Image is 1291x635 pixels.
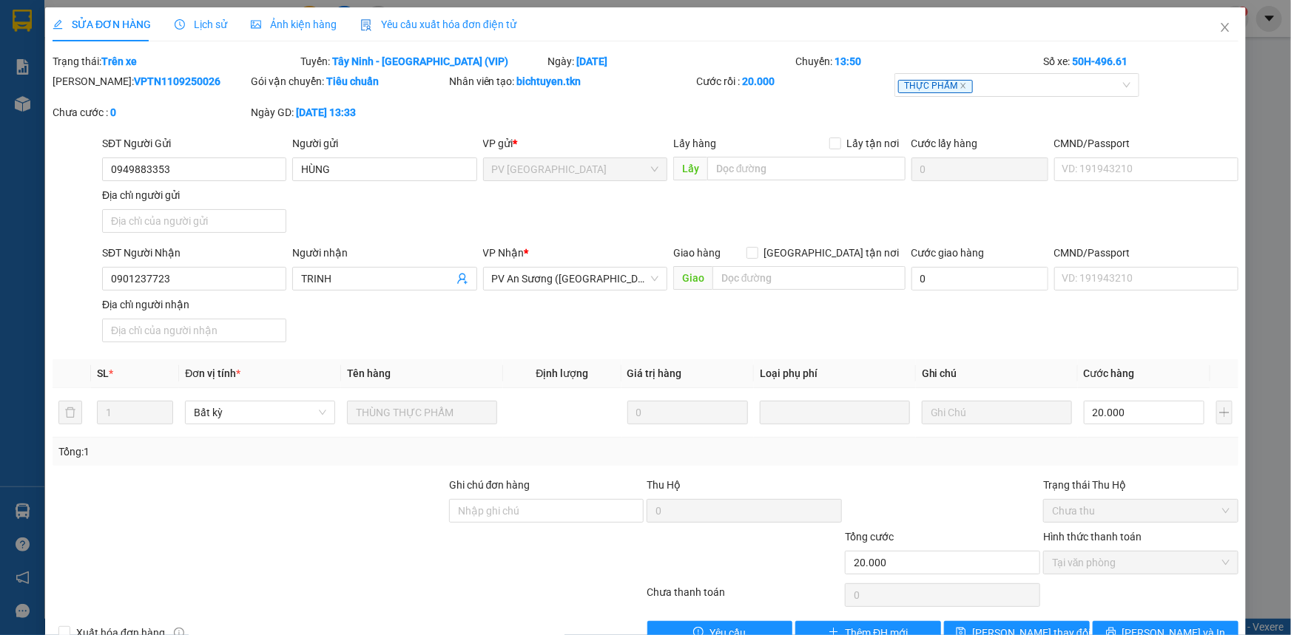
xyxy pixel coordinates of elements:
input: Địa chỉ của người gửi [102,209,286,233]
span: Định lượng [536,367,588,379]
span: clock-circle [175,19,185,30]
label: Hình thức thanh toán [1043,531,1142,543]
div: Tổng: 1 [58,444,499,460]
b: [DATE] [577,55,608,67]
button: Close [1204,7,1246,49]
div: CMND/Passport [1054,245,1238,261]
span: Giao hàng [673,247,721,259]
span: Giao [673,266,712,290]
input: Cước lấy hàng [911,157,1048,181]
b: VPTN1109250026 [134,75,220,87]
b: 13:50 [835,55,861,67]
span: close [960,82,967,89]
input: Địa chỉ của người nhận [102,319,286,342]
span: PV An Sương (Hàng Hóa) [492,268,658,290]
b: Tiêu chuẩn [326,75,379,87]
span: Cước hàng [1084,367,1135,379]
b: [DATE] 13:33 [296,106,356,118]
label: Cước lấy hàng [911,137,978,149]
span: Lấy tận nơi [841,135,906,152]
span: VP Nhận [483,247,525,259]
div: Trạng thái Thu Hộ [1043,477,1238,493]
img: icon [360,19,372,31]
th: Ghi chú [916,359,1078,388]
span: Ảnh kiện hàng [251,18,337,30]
input: Dọc đường [707,157,906,180]
div: Chuyến: [794,53,1042,69]
th: Loại phụ phí [754,359,916,388]
div: Chưa thanh toán [646,584,844,610]
div: Người gửi [292,135,476,152]
span: Chưa thu [1052,500,1230,522]
span: THỰC PHẨM [898,80,973,93]
b: 20.000 [742,75,775,87]
b: 50H-496.61 [1072,55,1127,67]
span: Tổng cước [845,531,894,543]
div: [PERSON_NAME]: [53,73,248,89]
span: picture [251,19,261,30]
span: Bất kỳ [194,401,326,424]
div: Ngày GD: [251,104,446,120]
div: Người nhận [292,245,476,261]
span: Tại văn phòng [1052,551,1230,574]
div: Cước rồi : [696,73,891,89]
span: Lấy hàng [673,137,716,149]
span: close [1219,21,1231,33]
span: Lấy [673,157,707,180]
input: Ghi Chú [922,401,1072,424]
span: user-add [456,273,468,285]
input: VD: Bàn, Ghế [347,401,497,424]
div: SĐT Người Gửi [102,135,286,152]
button: plus [1216,401,1233,424]
div: Nhân viên tạo: [449,73,694,89]
span: edit [53,19,63,30]
div: CMND/Passport [1054,135,1238,152]
div: Địa chỉ người nhận [102,296,286,313]
button: delete [58,401,82,424]
span: SỬA ĐƠN HÀNG [53,18,151,30]
b: Tây Ninh - [GEOGRAPHIC_DATA] (VIP) [332,55,508,67]
div: Số xe: [1042,53,1240,69]
input: Ghi chú đơn hàng [449,499,644,523]
span: PV Tây Ninh [492,158,658,180]
span: Yêu cầu xuất hóa đơn điện tử [360,18,516,30]
div: Địa chỉ người gửi [102,187,286,203]
span: Thu Hộ [647,479,681,491]
span: Tên hàng [347,367,391,379]
input: Dọc đường [712,266,906,290]
b: 0 [110,106,116,118]
span: Đơn vị tính [185,367,240,379]
label: Ghi chú đơn hàng [449,479,530,491]
div: SĐT Người Nhận [102,245,286,261]
div: Trạng thái: [51,53,299,69]
span: Giá trị hàng [627,367,682,379]
span: [GEOGRAPHIC_DATA] tận nơi [758,245,906,261]
span: SL [97,367,109,379]
input: Cước giao hàng [911,267,1048,291]
div: VP gửi [483,135,667,152]
input: 0 [627,401,748,424]
label: Cước giao hàng [911,247,985,259]
b: bichtuyen.tkn [517,75,582,87]
div: Tuyến: [299,53,547,69]
b: Trên xe [101,55,137,67]
div: Gói vận chuyển: [251,73,446,89]
span: Lịch sử [175,18,227,30]
div: Chưa cước : [53,104,248,120]
div: Ngày: [547,53,795,69]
